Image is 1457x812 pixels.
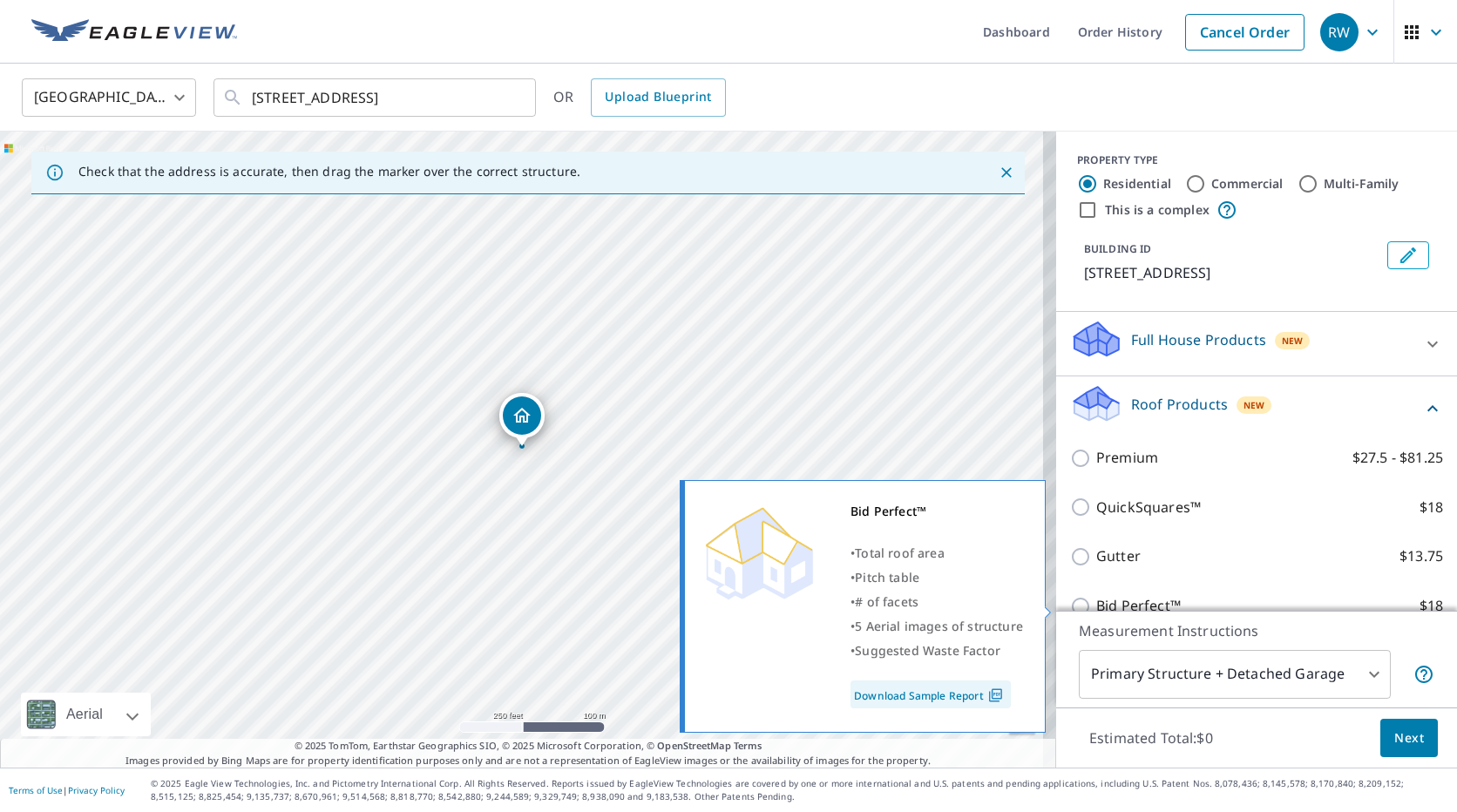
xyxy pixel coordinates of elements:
label: Multi-Family [1324,175,1399,193]
span: New [1244,398,1265,412]
span: Upload Blueprint [605,86,711,108]
p: Check that the address is accurate, then drag the marker over the correct structure. [78,164,580,179]
label: Residential [1103,175,1171,193]
div: • [850,639,1023,663]
div: Roof ProductsNew [1070,383,1443,433]
div: • [850,541,1023,565]
input: Search by address or latitude-longitude [252,73,500,122]
p: $18 [1420,595,1443,617]
span: Total roof area [855,545,945,561]
p: $13.75 [1399,545,1443,567]
span: # of facets [855,593,918,610]
img: Premium [698,499,820,604]
p: $27.5 - $81.25 [1352,447,1443,469]
div: Bid Perfect™ [850,499,1023,524]
button: Close [995,161,1018,184]
span: Next [1394,727,1424,749]
p: QuickSquares™ [1096,497,1201,518]
div: RW [1320,13,1359,51]
span: © 2025 TomTom, Earthstar Geographics SIO, © 2025 Microsoft Corporation, © [295,739,762,754]
div: • [850,590,1023,614]
p: Measurement Instructions [1079,620,1434,641]
span: Your report will include the primary structure and a detached garage if one exists. [1413,664,1434,685]
div: Aerial [21,693,151,736]
a: Privacy Policy [68,784,125,796]
span: Suggested Waste Factor [855,642,1000,659]
div: [GEOGRAPHIC_DATA] [22,73,196,122]
div: Primary Structure + Detached Garage [1079,650,1391,699]
a: Terms of Use [9,784,63,796]
p: Estimated Total: $0 [1075,719,1227,757]
img: EV Logo [31,19,237,45]
div: PROPERTY TYPE [1077,152,1436,168]
button: Edit building 1 [1387,241,1429,269]
p: $18 [1420,497,1443,518]
div: Dropped pin, building 1, Residential property, 3321 NW 17th Ct Lauderhill, FL 33311 [499,393,545,447]
a: Terms [734,739,762,752]
div: • [850,614,1023,639]
div: • [850,565,1023,590]
p: Gutter [1096,545,1141,567]
p: Bid Perfect™ [1096,595,1181,617]
p: BUILDING ID [1084,241,1151,256]
a: Upload Blueprint [591,78,725,117]
div: Full House ProductsNew [1070,319,1443,369]
label: Commercial [1211,175,1284,193]
span: 5 Aerial images of structure [855,618,1023,634]
p: Full House Products [1131,329,1266,350]
a: OpenStreetMap [657,739,730,752]
span: Pitch table [855,569,919,585]
button: Next [1380,719,1438,758]
img: Pdf Icon [984,687,1007,703]
p: Roof Products [1131,394,1228,415]
p: © 2025 Eagle View Technologies, Inc. and Pictometry International Corp. All Rights Reserved. Repo... [151,777,1448,803]
p: | [9,785,125,795]
a: Download Sample Report [850,680,1011,708]
a: Cancel Order [1185,14,1305,51]
p: Premium [1096,447,1158,469]
label: This is a complex [1105,201,1210,219]
div: OR [553,78,726,117]
p: [STREET_ADDRESS] [1084,262,1380,283]
span: New [1282,334,1304,348]
div: Aerial [61,693,108,736]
